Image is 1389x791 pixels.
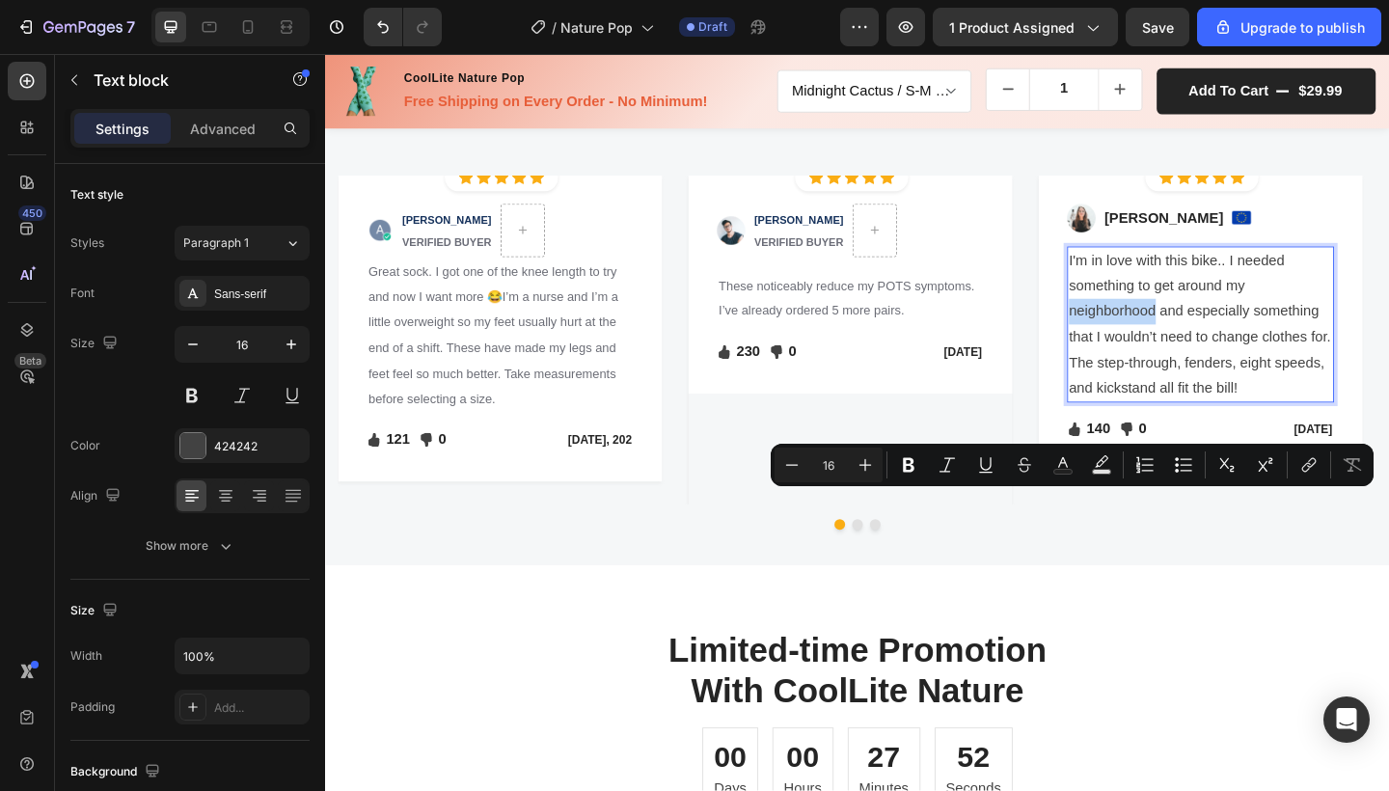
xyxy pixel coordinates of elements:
[94,68,258,92] p: Text block
[592,506,604,518] button: Dot
[214,699,305,717] div: Add...
[1057,29,1108,53] div: $29.99
[325,54,1389,791] iframe: Design area
[208,412,335,431] p: [DATE], 202
[552,17,557,38] span: /
[84,199,181,212] span: VERIFIED BUYER
[18,205,46,221] div: 450
[771,444,1374,486] div: Editor contextual toolbar
[675,746,735,784] div: 52
[848,168,977,191] p: [PERSON_NAME]
[70,759,164,785] div: Background
[14,626,1143,718] h2: Limited-time Promotion With CoolLite Nature
[364,8,442,46] div: Undo/Redo
[809,212,1096,379] p: I'm in love with this bike.. I needed something to get around my neighborhood and especially some...
[428,245,707,288] span: These noticeably reduce my POTS symptoms. I’ve already ordered 5 more pairs.
[70,647,102,665] div: Width
[190,119,256,139] p: Advanced
[8,8,144,46] button: 7
[467,175,564,188] span: [PERSON_NAME]
[905,15,1143,67] button: Add to cart
[807,164,838,195] img: Alt Image
[698,18,727,36] span: Draft
[67,409,93,432] p: 121
[70,234,104,252] div: Styles
[70,483,124,509] div: Align
[176,639,309,673] input: Auto
[504,314,513,337] p: 0
[807,210,1098,381] div: Rich Text Editor. Editing area: main
[829,397,855,421] p: 140
[47,230,319,384] span: Great sock. I got one of the knee length to try and now I want more 😂I’m a nurse and I’m a little...
[70,698,115,716] div: Padding
[70,529,310,563] button: Show more
[214,438,305,455] div: 424242
[949,17,1075,38] span: 1 product assigned
[1197,8,1381,46] button: Upgrade to publish
[214,286,305,303] div: Sans-serif
[581,746,635,784] div: 27
[560,17,633,38] span: Nature Pop
[554,506,565,518] button: Dot
[1126,8,1189,46] button: Save
[940,31,1026,51] div: Add to cart
[426,177,457,208] img: Alt Image
[465,167,566,219] div: Rich Text Editor. Editing area: main
[987,172,1008,186] img: Alt Image
[70,331,122,357] div: Size
[95,119,150,139] p: Settings
[45,178,74,207] img: gempages_581055782791938990-773fbc4c-bbb5-4a80-84bc-5379ce2ebbe4.png
[573,506,585,518] button: Dot
[70,437,100,454] div: Color
[70,186,123,204] div: Text style
[126,15,135,39] p: 7
[1213,17,1365,38] div: Upgrade to publish
[123,409,132,432] p: 0
[1323,696,1370,743] div: Open Intercom Messenger
[70,285,95,302] div: Font
[1142,19,1174,36] span: Save
[183,234,249,252] span: Paragraph 1
[885,397,894,421] p: 0
[422,746,458,784] div: 00
[499,746,540,784] div: 00
[146,536,235,556] div: Show more
[933,8,1118,46] button: 1 product assigned
[14,353,46,368] div: Beta
[448,314,474,337] p: 230
[84,175,181,188] span: [PERSON_NAME]
[175,226,310,260] button: Paragraph 1
[970,400,1097,420] p: [DATE]
[467,199,564,212] span: VERIFIED BUYER
[70,598,122,624] div: Size
[589,316,716,336] p: [DATE]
